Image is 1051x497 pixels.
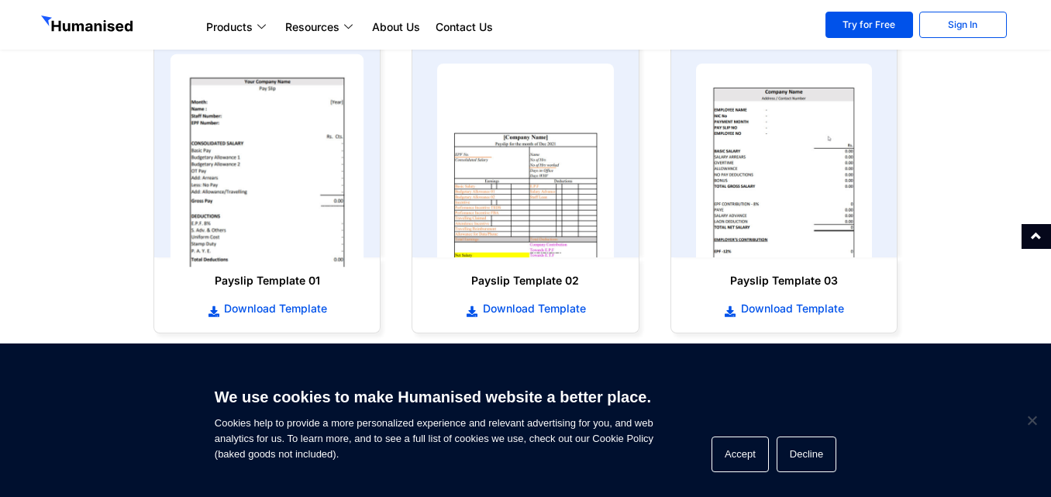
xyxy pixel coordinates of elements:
a: Sign In [919,12,1007,38]
span: Cookies help to provide a more personalized experience and relevant advertising for you, and web ... [215,378,653,462]
h6: Payslip Template 01 [170,273,364,288]
a: Try for Free [825,12,913,38]
a: About Us [364,18,428,36]
img: payslip template [171,54,364,267]
button: Decline [777,437,836,472]
a: Download Template [687,300,881,317]
span: Decline [1024,412,1039,428]
a: Resources [277,18,364,36]
h6: Payslip Template 03 [687,273,881,288]
img: payslip template [696,64,872,257]
a: Contact Us [428,18,501,36]
h6: Payslip Template 02 [428,273,622,288]
h6: We use cookies to make Humanised website a better place. [215,386,653,408]
a: Download Template [170,300,364,317]
span: Download Template [220,301,327,316]
span: Download Template [479,301,586,316]
img: payslip template [437,64,613,257]
span: Download Template [737,301,844,316]
button: Accept [712,437,769,472]
img: GetHumanised Logo [41,16,136,36]
a: Download Template [428,300,622,317]
a: Products [198,18,277,36]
